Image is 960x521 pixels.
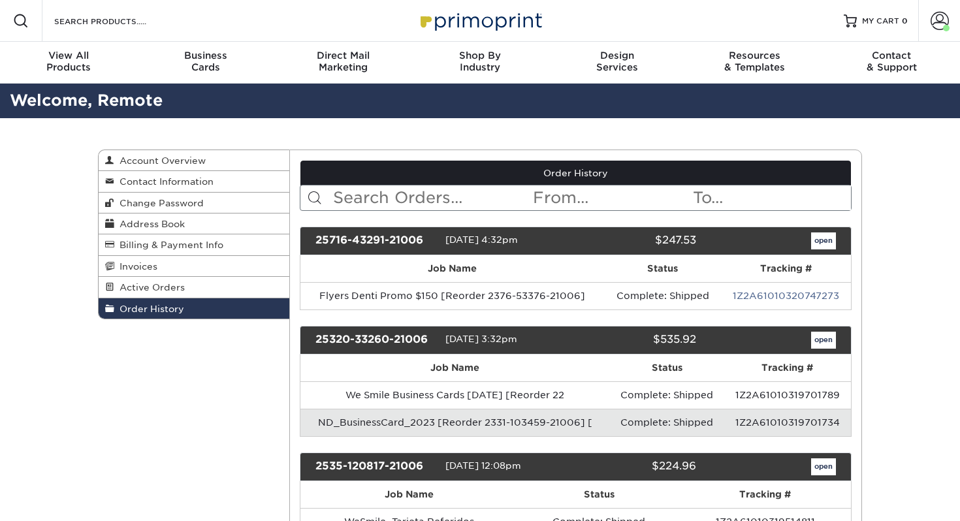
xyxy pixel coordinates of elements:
a: DesignServices [549,42,686,84]
span: Contact [823,50,960,61]
a: Order History [300,161,852,185]
th: Status [519,481,680,508]
a: Order History [99,298,289,319]
span: [DATE] 3:32pm [445,334,517,344]
span: Shop By [411,50,549,61]
div: $535.92 [566,332,705,349]
a: Account Overview [99,150,289,171]
a: Contact Information [99,171,289,192]
a: open [811,458,836,475]
a: BusinessCards [137,42,274,84]
span: 0 [902,16,908,25]
th: Job Name [300,481,519,508]
div: Services [549,50,686,73]
a: Change Password [99,193,289,213]
th: Job Name [300,255,605,282]
input: From... [532,185,691,210]
span: Address Book [114,219,185,229]
div: Marketing [274,50,411,73]
td: 1Z2A61010319701789 [724,381,851,409]
td: We Smile Business Cards [DATE] [Reorder 22 [300,381,611,409]
a: Active Orders [99,277,289,298]
span: Business [137,50,274,61]
img: Primoprint [415,7,545,35]
input: SEARCH PRODUCTS..... [53,13,180,29]
div: Industry [411,50,549,73]
span: Billing & Payment Info [114,240,223,250]
div: & Support [823,50,960,73]
div: $247.53 [566,232,705,249]
span: Invoices [114,261,157,272]
td: ND_BusinessCard_2023 [Reorder 2331-103459-21006] [ [300,409,611,436]
span: [DATE] 4:32pm [445,234,518,245]
span: Active Orders [114,282,185,292]
a: Shop ByIndustry [411,42,549,84]
div: 2535-120817-21006 [306,458,445,475]
span: MY CART [862,16,899,27]
div: Cards [137,50,274,73]
input: To... [692,185,851,210]
td: Complete: Shipped [610,381,724,409]
td: Complete: Shipped [605,282,720,309]
th: Tracking # [724,355,851,381]
th: Tracking # [720,255,851,282]
div: $224.96 [566,458,705,475]
span: [DATE] 12:08pm [445,460,521,471]
a: open [811,332,836,349]
a: Billing & Payment Info [99,234,289,255]
span: Order History [114,304,184,314]
span: Account Overview [114,155,206,166]
a: 1Z2A61010320747273 [733,291,839,301]
span: Resources [686,50,823,61]
a: open [811,232,836,249]
div: & Templates [686,50,823,73]
div: 25320-33260-21006 [306,332,445,349]
span: Contact Information [114,176,214,187]
td: Flyers Denti Promo $150 [Reorder 2376-53376-21006] [300,282,605,309]
a: Resources& Templates [686,42,823,84]
th: Tracking # [680,481,851,508]
td: 1Z2A61010319701734 [724,409,851,436]
a: Address Book [99,213,289,234]
a: Invoices [99,256,289,277]
th: Status [605,255,720,282]
td: Complete: Shipped [610,409,724,436]
th: Job Name [300,355,611,381]
a: Direct MailMarketing [274,42,411,84]
div: 25716-43291-21006 [306,232,445,249]
span: Change Password [114,198,204,208]
span: Direct Mail [274,50,411,61]
th: Status [610,355,724,381]
input: Search Orders... [332,185,532,210]
a: Contact& Support [823,42,960,84]
span: Design [549,50,686,61]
